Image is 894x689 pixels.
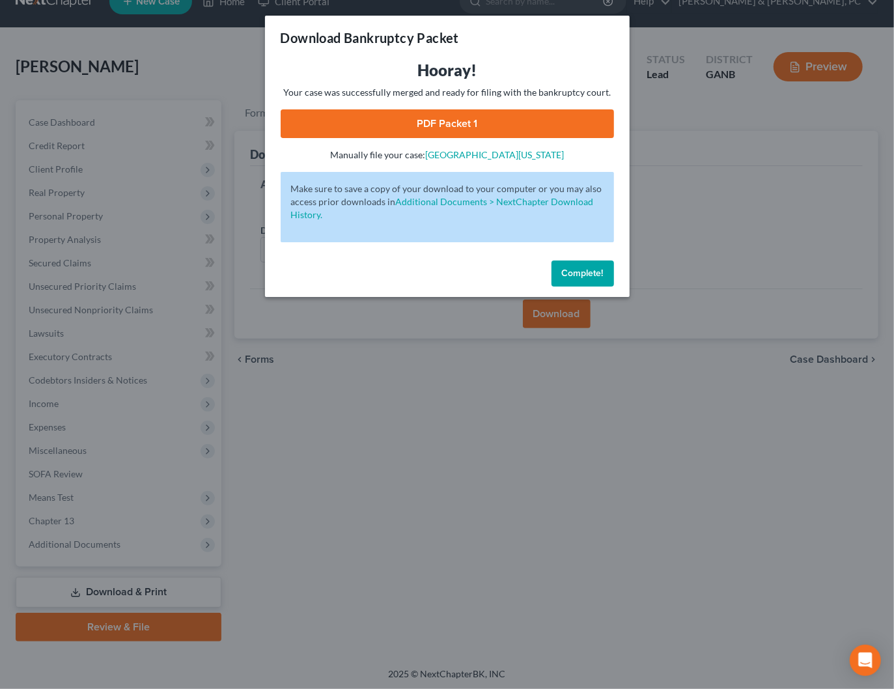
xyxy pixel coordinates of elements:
h3: Download Bankruptcy Packet [281,29,459,47]
p: Make sure to save a copy of your download to your computer or you may also access prior downloads in [291,182,604,221]
h3: Hooray! [281,60,614,81]
button: Complete! [552,260,614,287]
a: PDF Packet 1 [281,109,614,138]
a: Additional Documents > NextChapter Download History. [291,196,594,220]
a: [GEOGRAPHIC_DATA][US_STATE] [425,149,564,160]
p: Manually file your case: [281,148,614,162]
p: Your case was successfully merged and ready for filing with the bankruptcy court. [281,86,614,99]
span: Complete! [562,268,604,279]
div: Open Intercom Messenger [850,645,881,676]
